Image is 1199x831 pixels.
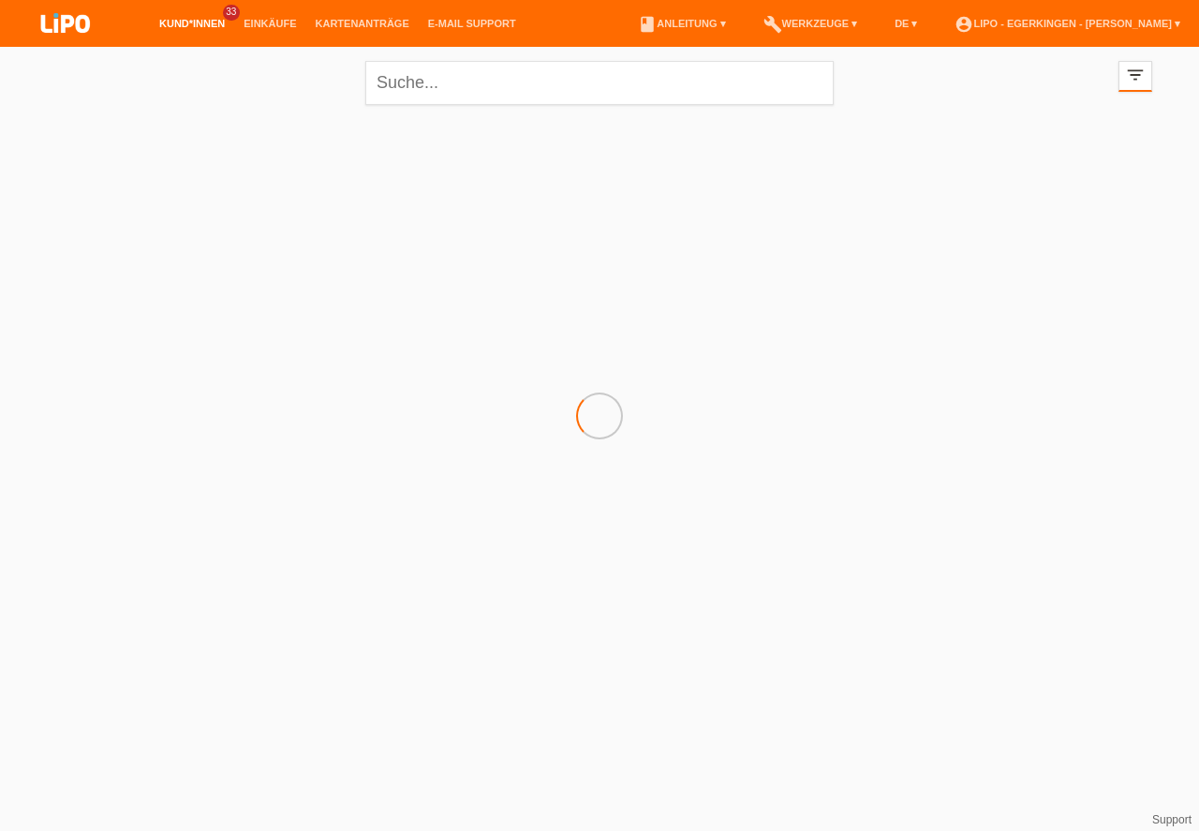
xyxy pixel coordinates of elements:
i: filter_list [1125,65,1146,85]
span: 33 [223,5,240,21]
i: book [638,15,657,34]
a: buildWerkzeuge ▾ [754,18,867,29]
a: Support [1152,813,1192,826]
a: bookAnleitung ▾ [629,18,734,29]
a: Kartenanträge [306,18,419,29]
a: E-Mail Support [419,18,525,29]
a: Einkäufe [234,18,305,29]
i: account_circle [955,15,973,34]
input: Suche... [365,61,834,105]
i: build [763,15,782,34]
a: account_circleLIPO - Egerkingen - [PERSON_NAME] ▾ [945,18,1190,29]
a: LIPO pay [19,38,112,52]
a: DE ▾ [885,18,926,29]
a: Kund*innen [150,18,234,29]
